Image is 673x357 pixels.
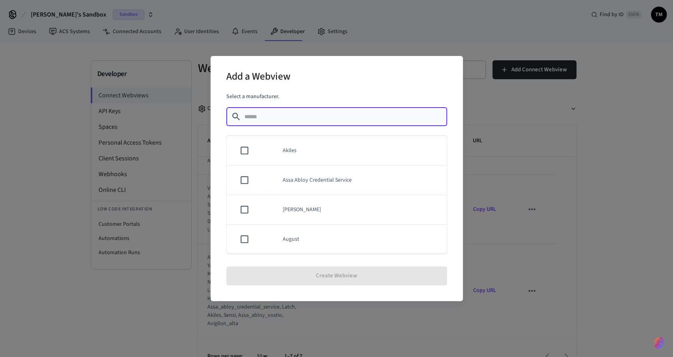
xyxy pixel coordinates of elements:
p: Select a manufacturer. [226,93,447,101]
td: Assa Abloy Credential Service [273,165,447,195]
td: August [273,225,447,254]
td: Akiles [273,136,447,165]
td: [PERSON_NAME] [273,195,447,225]
img: SeamLogoGradient.69752ec5.svg [654,337,664,349]
h2: Add a Webview [226,65,291,89]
